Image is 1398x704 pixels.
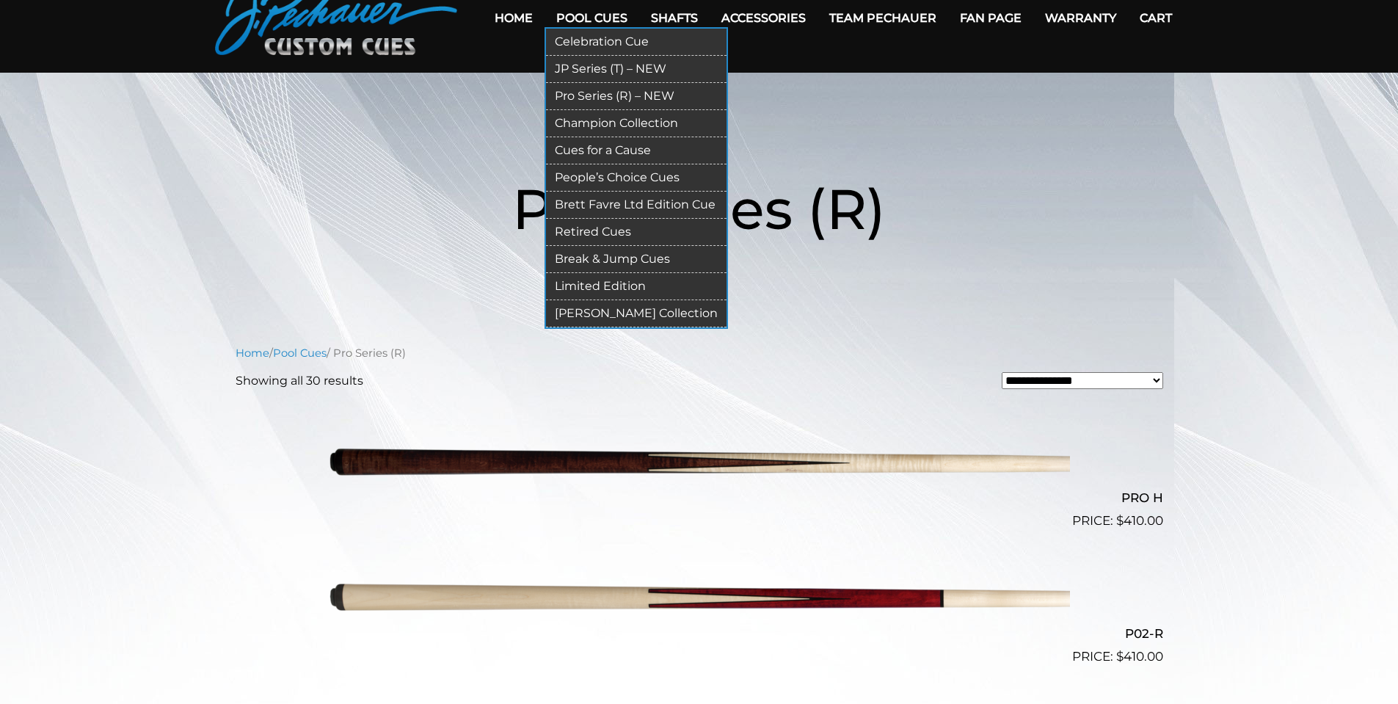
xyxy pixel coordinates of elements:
a: Brett Favre Ltd Edition Cue [546,192,727,219]
a: Pool Cues [273,346,327,360]
a: [PERSON_NAME] Collection [546,300,727,327]
span: $ [1116,513,1124,528]
span: $ [1116,649,1124,664]
a: P02-R $410.00 [236,537,1163,666]
a: Champion Collection [546,110,727,137]
a: Break & Jump Cues [546,246,727,273]
a: JP Series (T) – NEW [546,56,727,83]
a: Cues for a Cause [546,137,727,164]
a: Celebration Cue [546,29,727,56]
a: Pro Series (R) – NEW [546,83,727,110]
a: People’s Choice Cues [546,164,727,192]
a: Home [236,346,269,360]
h2: PRO H [236,485,1163,512]
select: Shop order [1002,372,1163,389]
img: PRO H [329,402,1070,525]
a: PRO H $410.00 [236,402,1163,531]
bdi: 410.00 [1116,513,1163,528]
nav: Breadcrumb [236,345,1163,361]
p: Showing all 30 results [236,372,363,390]
a: Limited Edition [546,273,727,300]
span: Pro Series (R) [512,175,886,243]
h2: P02-R [236,620,1163,647]
a: Retired Cues [546,219,727,246]
img: P02-R [329,537,1070,660]
bdi: 410.00 [1116,649,1163,664]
